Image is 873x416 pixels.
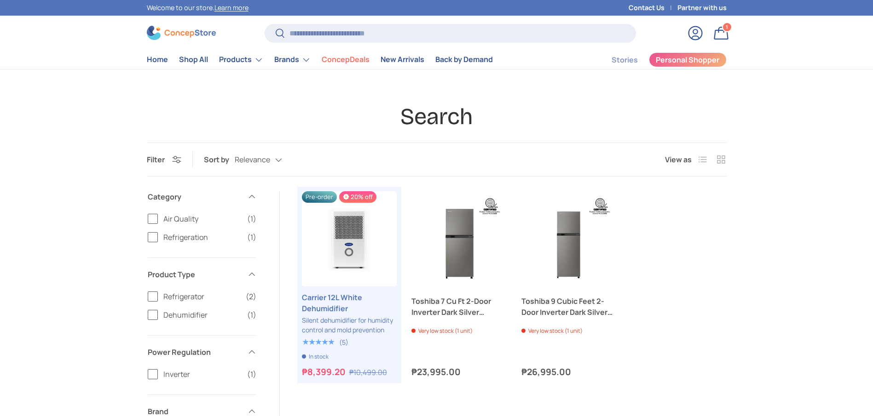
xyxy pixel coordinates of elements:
[590,51,727,69] nav: Secondary
[247,369,256,380] span: (1)
[148,191,242,202] span: Category
[148,180,256,213] summary: Category
[204,154,235,165] label: Sort by
[521,296,617,318] a: Toshiba 9 Cubic Feet 2-Door Inverter Dark Silver Refrigerator
[302,191,397,286] a: Carrier 12L White Dehumidifier
[147,51,493,69] nav: Primary
[163,369,242,380] span: Inverter
[163,232,242,243] span: Refrigeration
[148,269,242,280] span: Product Type
[656,56,719,63] span: Personal Shopper
[339,191,376,203] span: 20% off
[148,258,256,291] summary: Product Type
[247,309,256,320] span: (1)
[302,191,337,203] span: Pre-order
[214,3,249,12] a: Learn more
[147,26,216,40] img: ConcepStore
[147,154,181,165] button: Filter
[612,51,638,69] a: Stories
[649,52,727,67] a: Personal Shopper
[179,51,208,68] a: Shop All
[147,103,727,131] h1: Search
[214,51,269,69] summary: Products
[665,154,692,165] span: View as
[322,51,370,68] a: ConcepDeals
[163,291,240,302] span: Refrigerator
[521,191,617,286] a: Toshiba 9 Cubic Feet 2-Door Inverter Dark Silver Refrigerator
[147,154,165,165] span: Filter
[269,51,316,69] summary: Brands
[147,3,249,13] p: Welcome to our store.
[247,213,256,224] span: (1)
[381,51,424,68] a: New Arrivals
[235,155,270,164] span: Relevance
[629,3,677,13] a: Contact Us
[148,347,242,358] span: Power Regulation
[302,292,397,314] a: Carrier 12L White Dehumidifier
[163,309,242,320] span: Dehumidifier
[247,232,256,243] span: (1)
[219,51,263,69] a: Products
[677,3,727,13] a: Partner with us
[274,51,311,69] a: Brands
[163,213,242,224] span: Air Quality
[726,23,728,30] span: 1
[435,51,493,68] a: Back by Demand
[411,296,507,318] a: Toshiba 7 Cu Ft 2-Door Inverter Dark Silver Refrigerator
[246,291,256,302] span: (2)
[235,152,301,168] button: Relevance
[147,51,168,68] a: Home
[148,336,256,369] summary: Power Regulation
[411,191,507,286] a: Toshiba 7 Cu Ft 2-Door Inverter Dark Silver Refrigerator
